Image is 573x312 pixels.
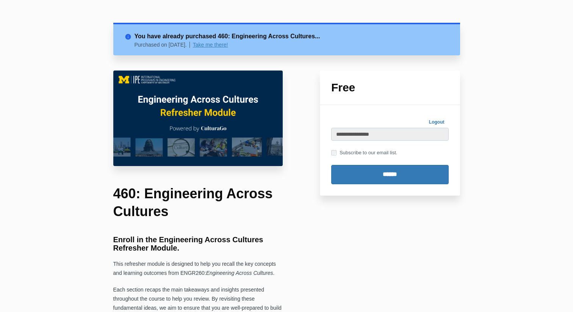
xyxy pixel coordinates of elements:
[125,32,135,39] i: info
[331,150,337,155] input: Subscribe to our email list.
[113,261,276,276] span: This refresher module is designed to help you recall the key concepts and learning outcomes from ...
[331,149,397,157] label: Subscribe to our email list.
[113,71,283,166] img: c0f10fc-c575-6ff0-c716-7a6e5a06d1b5_EAC_460_Main_Image.png
[135,42,190,48] p: Purchased on [DATE].
[425,116,449,128] a: Logout
[193,42,228,48] a: Take me there!
[113,185,283,221] h1: 460: Engineering Across Cultures
[135,32,449,41] h2: You have already purchased 460: Engineering Across Cultures...
[331,82,449,93] h1: Free
[273,270,275,276] span: .
[206,270,273,276] span: Engineering Across Cultures
[113,287,264,302] span: Each section recaps the main takeaways and insights presented throughout
[113,235,283,252] h3: Enroll in the Engineering Across Cultures Refresher Module.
